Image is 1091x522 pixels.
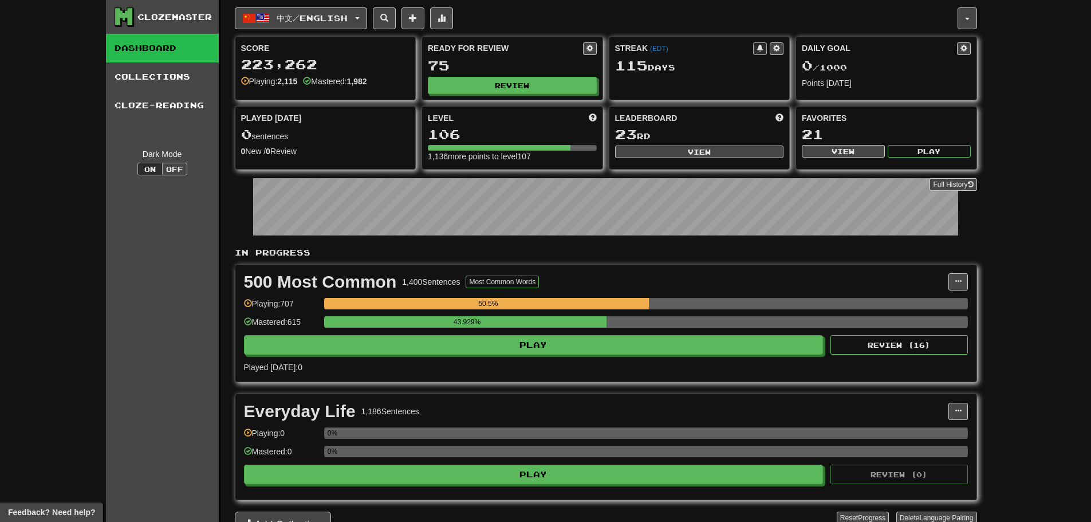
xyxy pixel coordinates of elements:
div: 223,262 [241,57,410,72]
div: 21 [802,127,971,142]
span: 23 [615,126,637,142]
div: Day s [615,58,784,73]
button: More stats [430,7,453,29]
a: Cloze-Reading [106,91,219,120]
div: Favorites [802,112,971,124]
span: Language Pairing [919,514,973,522]
div: Mastered: 0 [244,446,318,465]
button: Play [244,465,824,484]
span: 0 [241,126,252,142]
p: In Progress [235,247,977,258]
div: 1,400 Sentences [402,276,460,288]
button: View [615,146,784,158]
span: 0 [802,57,813,73]
div: 1,136 more points to level 107 [428,151,597,162]
div: Playing: 707 [244,298,318,317]
button: Add sentence to collection [401,7,424,29]
strong: 2,115 [277,77,297,86]
span: Played [DATE] [241,112,302,124]
div: 106 [428,127,597,142]
button: View [802,145,885,158]
span: This week in points, UTC [775,112,783,124]
button: Review [428,77,597,94]
div: sentences [241,127,410,142]
div: Playing: [241,76,298,87]
div: rd [615,127,784,142]
span: Open feedback widget [8,507,95,518]
span: Played [DATE]: 0 [244,363,302,372]
button: Off [162,163,187,175]
span: Score more points to level up [589,112,597,124]
span: Progress [858,514,885,522]
span: Leaderboard [615,112,678,124]
div: Everyday Life [244,403,356,420]
div: Dark Mode [115,148,210,160]
div: 43.929% [328,316,607,328]
div: Score [241,42,410,54]
a: (EDT) [650,45,668,53]
button: 中文/English [235,7,367,29]
button: On [137,163,163,175]
button: Review (16) [830,335,968,355]
span: Level [428,112,454,124]
a: Collections [106,62,219,91]
div: Ready for Review [428,42,583,54]
button: Play [244,335,824,355]
a: Dashboard [106,34,219,62]
div: Daily Goal [802,42,957,55]
div: 50.5% [328,298,649,309]
a: Full History [929,178,976,191]
span: 115 [615,57,648,73]
div: Points [DATE] [802,77,971,89]
div: New / Review [241,146,410,157]
div: Clozemaster [137,11,212,23]
div: 1,186 Sentences [361,406,419,417]
div: Streak [615,42,754,54]
div: 500 Most Common [244,273,397,291]
strong: 0 [266,147,270,156]
span: 中文 / English [277,13,348,23]
span: / 1000 [802,62,847,72]
button: Play [888,145,971,158]
strong: 0 [241,147,246,156]
button: Most Common Words [466,276,539,288]
div: Mastered: [303,76,367,87]
button: Search sentences [373,7,396,29]
strong: 1,982 [347,77,367,86]
div: Mastered: 615 [244,316,318,335]
div: 75 [428,58,597,73]
button: Review (0) [830,465,968,484]
div: Playing: 0 [244,427,318,446]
